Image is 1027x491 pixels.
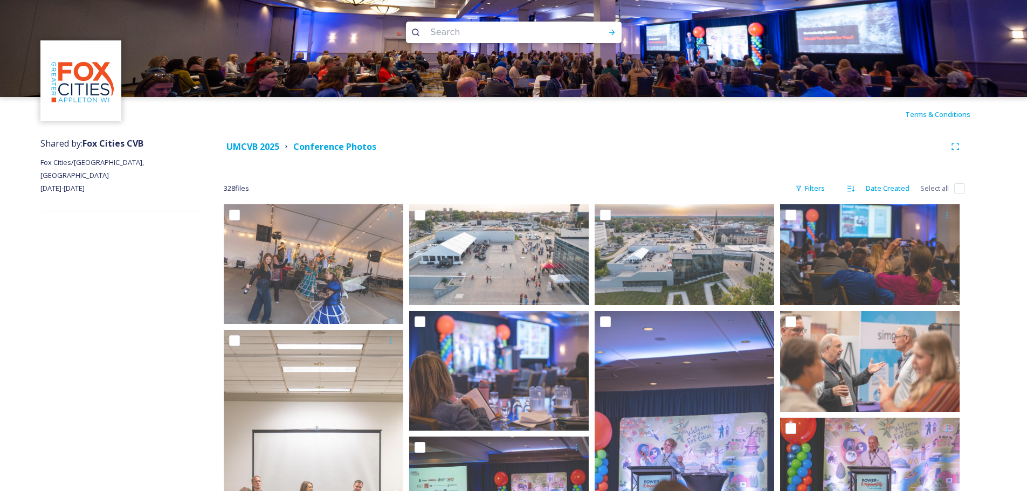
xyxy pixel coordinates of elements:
span: 328 file s [224,183,249,193]
strong: Conference Photos [293,141,376,153]
strong: Fox Cities CVB [82,137,143,149]
img: UMCVB Conference 2025 (164).jpg [780,204,960,305]
span: Shared by: [40,137,143,149]
span: Select all [920,183,949,193]
img: images.png [42,42,120,120]
span: Terms & Conditions [905,109,970,119]
strong: UMCVB 2025 [226,141,279,153]
input: Search [425,20,573,44]
img: UMCVB Conference 2025 (160).jpg [780,311,960,412]
img: UMCVB Conference 2025 (162).jpg [409,311,589,431]
div: Filters [790,178,830,199]
img: UMCVB Conference 2025 (70).jpg [224,204,403,324]
div: Date Created [860,178,915,199]
img: UMCVB Conference 2025 (52).jpg [595,204,774,305]
span: Fox Cities/[GEOGRAPHIC_DATA], [GEOGRAPHIC_DATA] [DATE]-[DATE] [40,157,146,193]
a: Terms & Conditions [905,108,987,121]
img: UMCVB Conference 2025 (84).jpg [409,204,589,305]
